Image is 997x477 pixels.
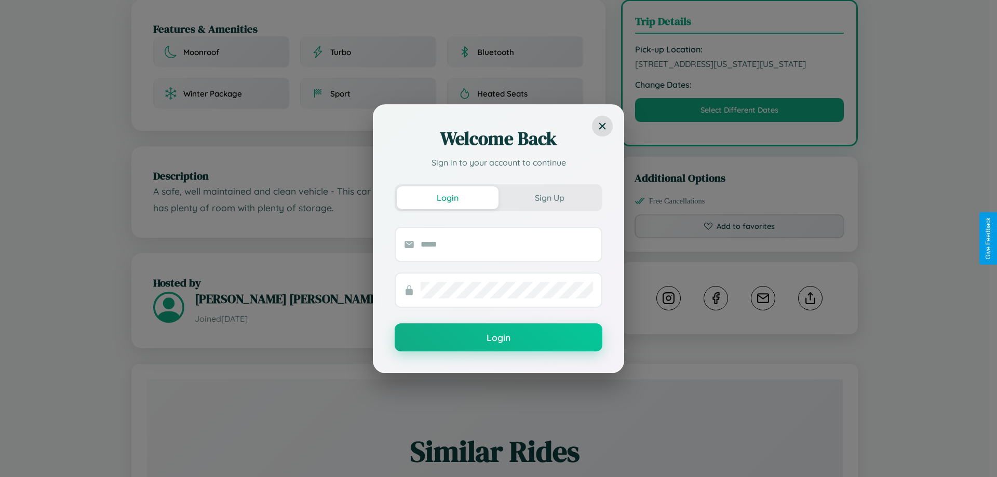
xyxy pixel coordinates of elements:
button: Login [397,186,498,209]
button: Sign Up [498,186,600,209]
div: Give Feedback [985,217,992,260]
h2: Welcome Back [395,126,602,151]
button: Login [395,323,602,351]
p: Sign in to your account to continue [395,156,602,169]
